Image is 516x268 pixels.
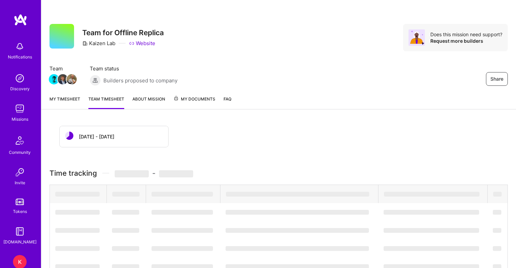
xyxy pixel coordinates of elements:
[112,228,139,233] span: ‌
[384,192,479,197] span: ‌
[58,73,67,85] a: Team Member Avatar
[55,246,100,251] span: ‌
[226,210,369,215] span: ‌
[49,95,80,109] a: My timesheet
[55,228,100,233] span: ‌
[65,132,73,140] img: status icon
[430,31,502,38] div: Does this mission need support?
[55,192,100,197] span: ‌
[49,65,76,72] span: Team
[132,95,165,109] a: About Mission
[159,170,193,177] span: ‌
[226,192,369,197] span: ‌
[226,228,369,233] span: ‌
[16,199,24,205] img: tokens
[173,95,215,109] a: My Documents
[90,65,177,72] span: Team status
[384,228,479,233] span: ‌
[224,95,231,109] a: FAQ
[493,192,502,197] span: ‌
[9,149,31,156] div: Community
[13,102,27,116] img: teamwork
[13,165,27,179] img: Invite
[55,210,100,215] span: ‌
[88,95,124,109] a: Team timesheet
[58,74,68,84] img: Team Member Avatar
[112,192,140,197] span: ‌
[13,71,27,85] img: discovery
[173,95,215,103] span: My Documents
[10,85,30,92] div: Discovery
[82,40,115,47] div: Kaizen Lab
[112,246,139,251] span: ‌
[115,169,193,177] span: -
[408,29,425,46] img: Avatar
[13,40,27,53] img: bell
[493,246,501,251] span: ‌
[493,210,501,215] span: ‌
[152,228,213,233] span: ‌
[152,192,213,197] span: ‌
[152,210,213,215] span: ‌
[49,74,59,84] img: Team Member Avatar
[129,40,155,47] a: Website
[226,246,369,251] span: ‌
[67,74,77,84] img: Team Member Avatar
[13,208,27,215] div: Tokens
[112,210,139,215] span: ‌
[49,73,58,85] a: Team Member Avatar
[8,53,32,61] div: Notifications
[384,246,479,251] span: ‌
[12,116,28,123] div: Missions
[15,179,25,186] div: Invite
[493,228,501,233] span: ‌
[14,14,27,26] img: logo
[103,77,177,84] span: Builders proposed to company
[49,169,508,177] h3: Time tracking
[486,72,508,86] button: Share
[82,41,88,46] i: icon CompanyGray
[67,73,76,85] a: Team Member Avatar
[12,132,28,149] img: Community
[384,210,479,215] span: ‌
[115,170,149,177] span: ‌
[430,38,502,44] div: Request more builders
[152,246,213,251] span: ‌
[490,76,503,82] span: Share
[3,238,37,245] div: [DOMAIN_NAME]
[90,75,101,86] img: Builders proposed to company
[13,225,27,238] img: guide book
[79,133,114,140] div: [DATE] - [DATE]
[82,28,164,37] h3: Team for Offline Replica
